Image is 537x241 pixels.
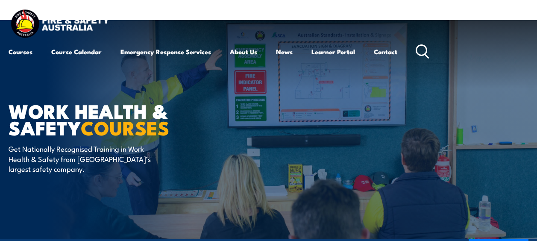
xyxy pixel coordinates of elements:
a: News [276,41,293,62]
a: Emergency Response Services [120,41,211,62]
a: About Us [230,41,257,62]
strong: COURSES [81,112,169,142]
a: Courses [9,41,32,62]
a: Learner Portal [311,41,355,62]
p: Get Nationally Recognised Training in Work Health & Safety from [GEOGRAPHIC_DATA]’s largest safet... [9,144,164,173]
a: Contact [374,41,397,62]
h1: Work Health & Safety [9,102,220,135]
a: Course Calendar [51,41,102,62]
